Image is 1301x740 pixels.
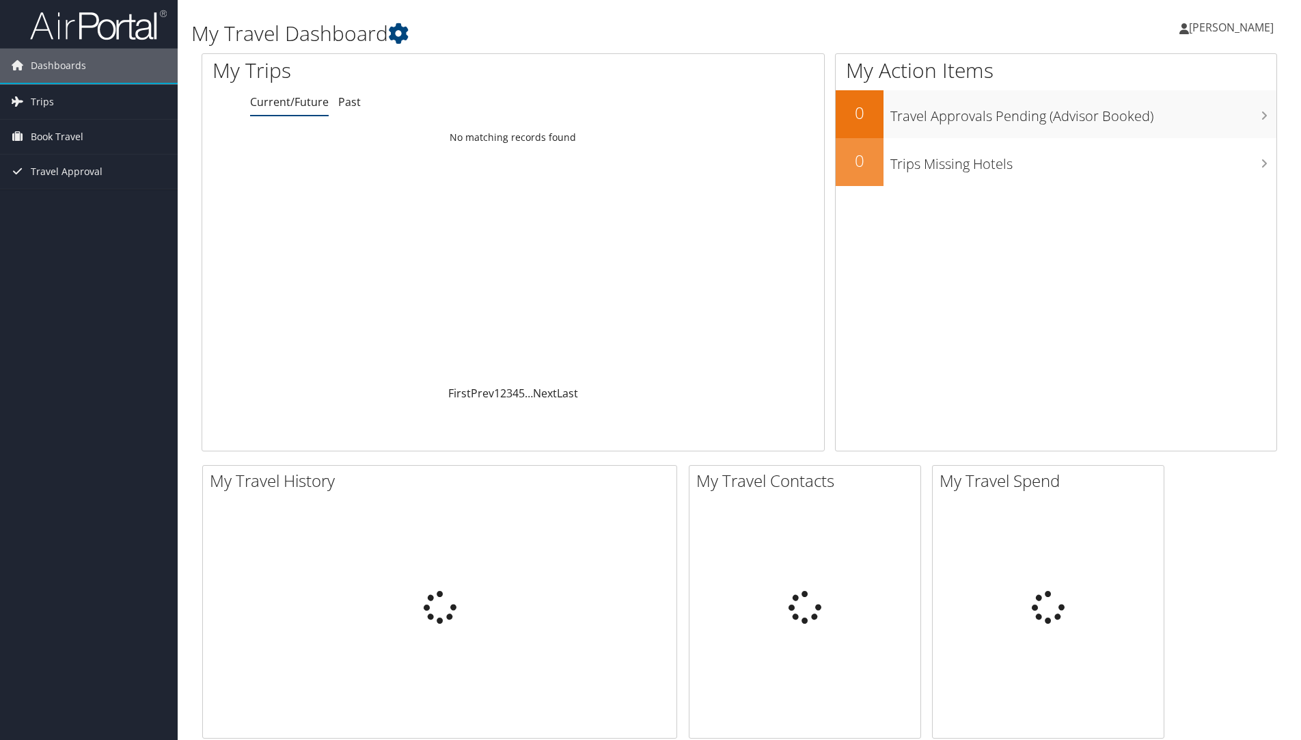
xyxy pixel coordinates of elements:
[250,94,329,109] a: Current/Future
[696,469,920,492] h2: My Travel Contacts
[836,149,884,172] h2: 0
[500,386,506,401] a: 2
[506,386,512,401] a: 3
[512,386,519,401] a: 4
[202,125,824,150] td: No matching records found
[940,469,1164,492] h2: My Travel Spend
[1189,20,1274,35] span: [PERSON_NAME]
[836,90,1276,138] a: 0Travel Approvals Pending (Advisor Booked)
[30,9,167,41] img: airportal-logo.png
[836,138,1276,186] a: 0Trips Missing Hotels
[213,56,555,85] h1: My Trips
[31,155,102,189] span: Travel Approval
[836,56,1276,85] h1: My Action Items
[533,386,557,401] a: Next
[31,85,54,119] span: Trips
[1179,7,1287,48] a: [PERSON_NAME]
[191,19,922,48] h1: My Travel Dashboard
[471,386,494,401] a: Prev
[210,469,676,492] h2: My Travel History
[890,100,1276,126] h3: Travel Approvals Pending (Advisor Booked)
[448,386,471,401] a: First
[519,386,525,401] a: 5
[836,101,884,124] h2: 0
[557,386,578,401] a: Last
[890,148,1276,174] h3: Trips Missing Hotels
[525,386,533,401] span: …
[338,94,361,109] a: Past
[494,386,500,401] a: 1
[31,49,86,83] span: Dashboards
[31,120,83,154] span: Book Travel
